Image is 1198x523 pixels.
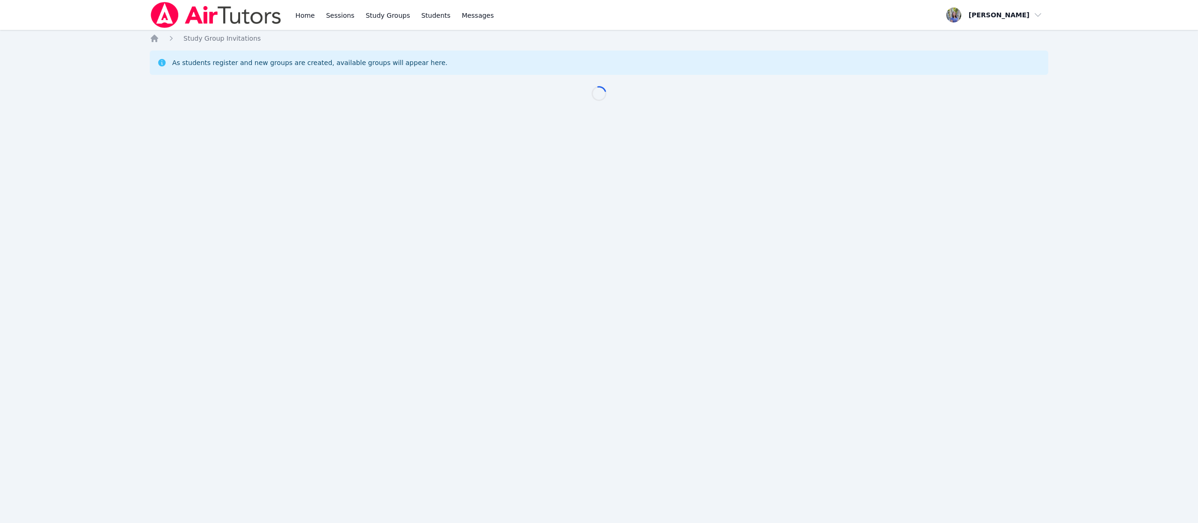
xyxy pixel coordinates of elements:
[172,58,447,67] div: As students register and new groups are created, available groups will appear here.
[183,35,261,42] span: Study Group Invitations
[150,34,1048,43] nav: Breadcrumb
[150,2,282,28] img: Air Tutors
[462,11,494,20] span: Messages
[183,34,261,43] a: Study Group Invitations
